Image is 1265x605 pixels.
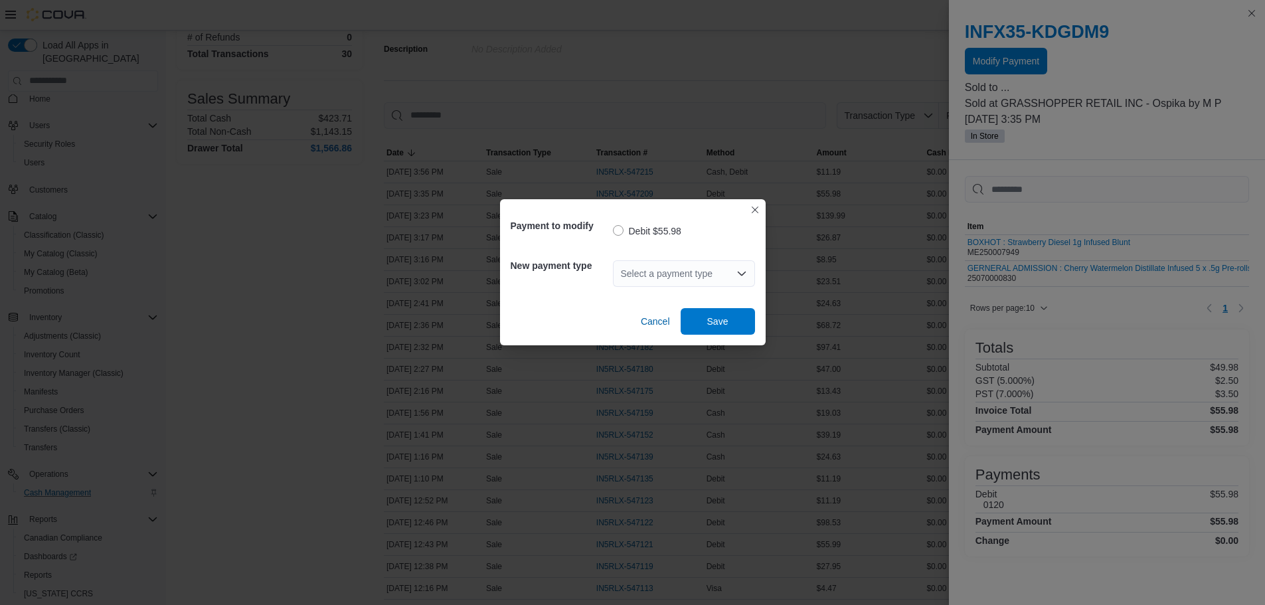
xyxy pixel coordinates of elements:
[747,202,763,218] button: Closes this modal window
[613,223,681,239] label: Debit $55.98
[707,315,728,328] span: Save
[641,315,670,328] span: Cancel
[511,213,610,239] h5: Payment to modify
[511,252,610,279] h5: New payment type
[736,268,747,279] button: Open list of options
[621,266,622,282] input: Accessible screen reader label
[635,308,675,335] button: Cancel
[681,308,755,335] button: Save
